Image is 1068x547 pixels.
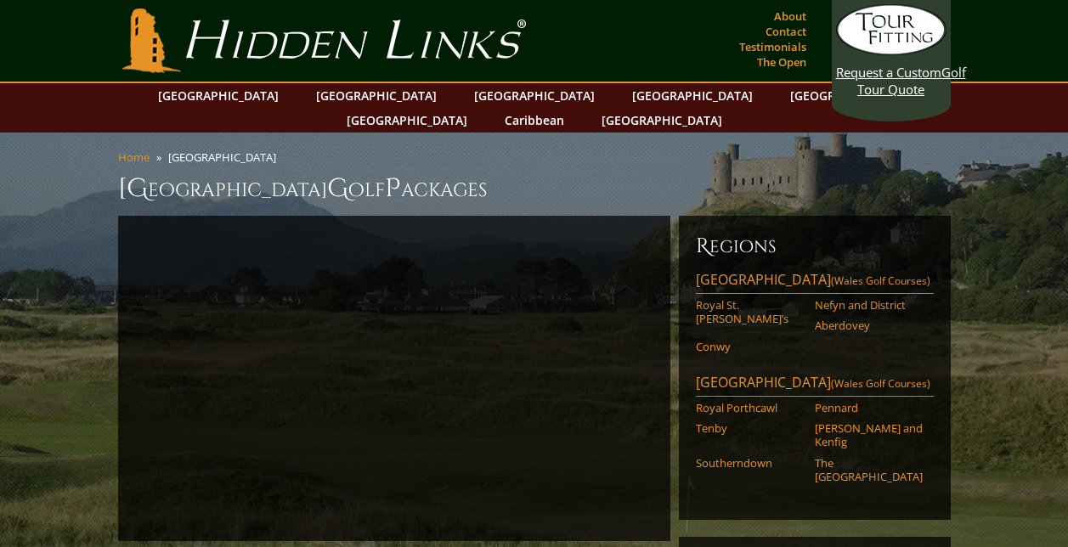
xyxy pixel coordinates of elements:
a: Conwy [696,340,804,353]
a: The Open [753,50,811,74]
span: Request a Custom [836,64,941,81]
a: Caribbean [496,108,573,133]
span: (Wales Golf Courses) [831,273,930,288]
iframe: Sir-Nick-on-Wales [135,233,653,524]
a: Royal St. [PERSON_NAME]’s [696,298,804,326]
a: [GEOGRAPHIC_DATA](Wales Golf Courses) [696,373,934,397]
span: G [327,172,348,206]
a: [GEOGRAPHIC_DATA] [466,83,603,108]
a: [GEOGRAPHIC_DATA](Wales Golf Courses) [696,270,934,294]
a: Southerndown [696,456,804,470]
a: [GEOGRAPHIC_DATA] [308,83,445,108]
a: Testimonials [735,35,811,59]
a: Aberdovey [815,319,923,332]
a: [GEOGRAPHIC_DATA] [150,83,287,108]
a: [GEOGRAPHIC_DATA] [593,108,731,133]
a: About [770,4,811,28]
span: P [385,172,401,206]
a: The [GEOGRAPHIC_DATA] [815,456,923,484]
li: [GEOGRAPHIC_DATA] [168,149,283,165]
a: [GEOGRAPHIC_DATA] [782,83,919,108]
a: Request a CustomGolf Tour Quote [836,4,947,98]
a: [GEOGRAPHIC_DATA] [624,83,761,108]
h1: [GEOGRAPHIC_DATA] olf ackages [118,172,951,206]
h6: Regions [696,233,934,260]
a: Royal Porthcawl [696,401,804,414]
a: [PERSON_NAME] and Kenfig [815,421,923,449]
a: Tenby [696,421,804,435]
a: [GEOGRAPHIC_DATA] [338,108,476,133]
span: (Wales Golf Courses) [831,376,930,391]
a: Home [118,149,150,165]
a: Nefyn and District [815,298,923,312]
a: Pennard [815,401,923,414]
a: Contact [761,20,811,43]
